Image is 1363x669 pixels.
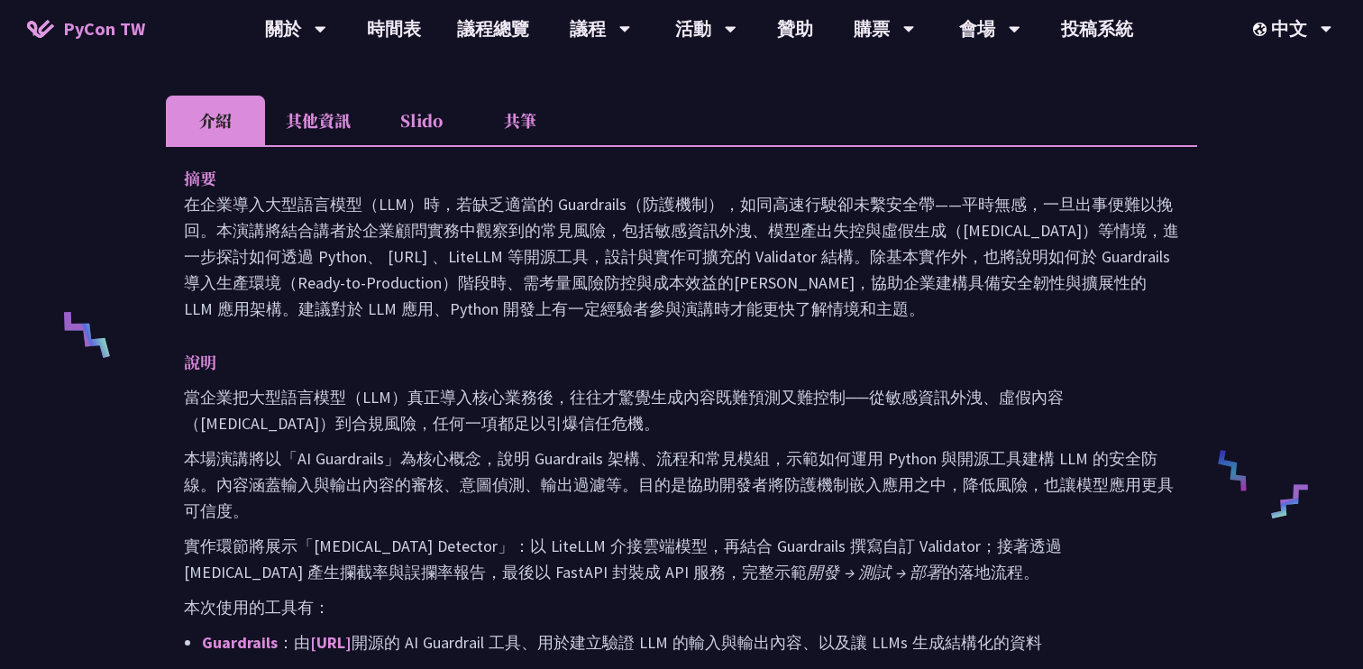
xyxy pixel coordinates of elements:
[184,445,1179,524] p: 本場演講將以「AI Guardrails」為核心概念，說明 Guardrails 架構、流程和常見模組，示範如何運用 Python 與開源工具建構 LLM 的安全防線。內容涵蓋輸入與輸出內容的審...
[184,384,1179,436] p: 當企業把大型語言模型（LLM）真正導入核心業務後，往往才驚覺生成內容既難預測又難控制──從敏感資訊外洩、虛假內容（[MEDICAL_DATA]）到合規風險，任何一項都足以引爆信任危機。
[166,96,265,145] li: 介紹
[202,629,1179,655] p: ：由 開源的 AI Guardrail 工具、用於建立驗證 LLM 的輸入與輸出內容、以及讓 LLMs 生成結構化的資料
[807,562,942,582] em: 開發 → 測試 → 部署
[27,20,54,38] img: Home icon of PyCon TW 2025
[9,6,163,51] a: PyCon TW
[184,349,1143,375] p: 說明
[471,96,570,145] li: 共筆
[184,165,1143,191] p: 摘要
[184,191,1179,322] p: 在企業導入大型語言模型（LLM）時，若缺乏適當的 Guardrails（防護機制），如同高速行駛卻未繫安全帶——平時無感，一旦出事便難以挽回。本演講將結合講者於企業顧問實務中觀察到的常見風險，包...
[63,15,145,42] span: PyCon TW
[184,533,1179,585] p: 實作環節將展示「[MEDICAL_DATA] Detector」：以 LiteLLM 介接雲端模型，再結合 Guardrails 撰寫自訂 Validator；接著透過 [MEDICAL_DAT...
[184,594,1179,620] p: 本次使用的工具有：
[1253,23,1271,36] img: Locale Icon
[310,632,352,653] a: [URL]
[371,96,471,145] li: Slido
[202,632,278,653] a: Guardrails
[265,96,371,145] li: 其他資訊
